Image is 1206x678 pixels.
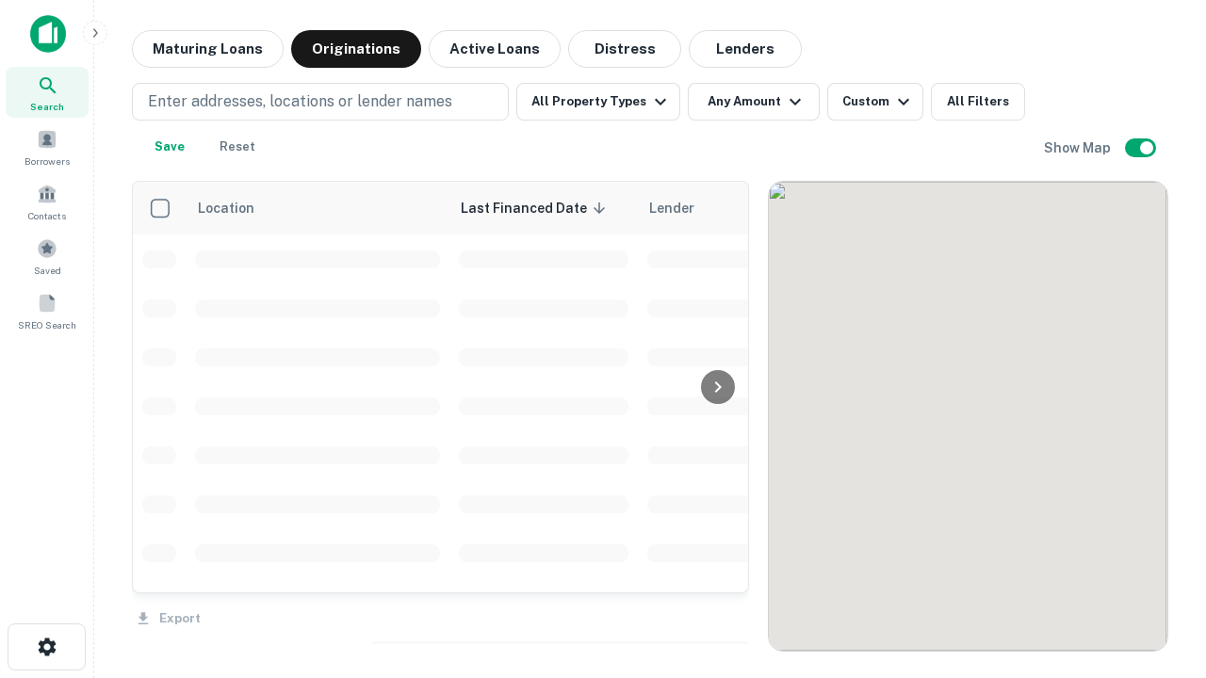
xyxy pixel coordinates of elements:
img: capitalize-icon.png [30,15,66,53]
div: Custom [842,90,915,113]
th: Location [186,182,449,234]
button: Reset [207,128,268,166]
button: Distress [568,30,681,68]
button: Active Loans [429,30,561,68]
button: Maturing Loans [132,30,284,68]
span: Saved [34,263,61,278]
th: Last Financed Date [449,182,638,234]
span: Borrowers [24,153,70,169]
button: Lenders [689,30,802,68]
a: Contacts [6,176,89,227]
div: 0 0 [769,182,1167,651]
a: Saved [6,231,89,282]
span: Last Financed Date [461,197,611,219]
iframe: Chat Widget [1112,527,1206,618]
button: All Filters [931,83,1025,121]
a: Search [6,67,89,118]
button: Originations [291,30,421,68]
button: All Property Types [516,83,680,121]
a: Borrowers [6,121,89,172]
button: Custom [827,83,923,121]
h6: Show Map [1044,137,1114,158]
span: SREO Search [18,317,76,332]
p: Enter addresses, locations or lender names [148,90,452,113]
button: Any Amount [688,83,820,121]
button: Save your search to get updates of matches that match your search criteria. [139,128,200,166]
button: Enter addresses, locations or lender names [132,83,509,121]
span: Lender [649,197,694,219]
span: Contacts [28,208,66,223]
a: SREO Search [6,285,89,336]
th: Lender [638,182,939,234]
span: Location [197,197,279,219]
span: Search [30,99,64,114]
